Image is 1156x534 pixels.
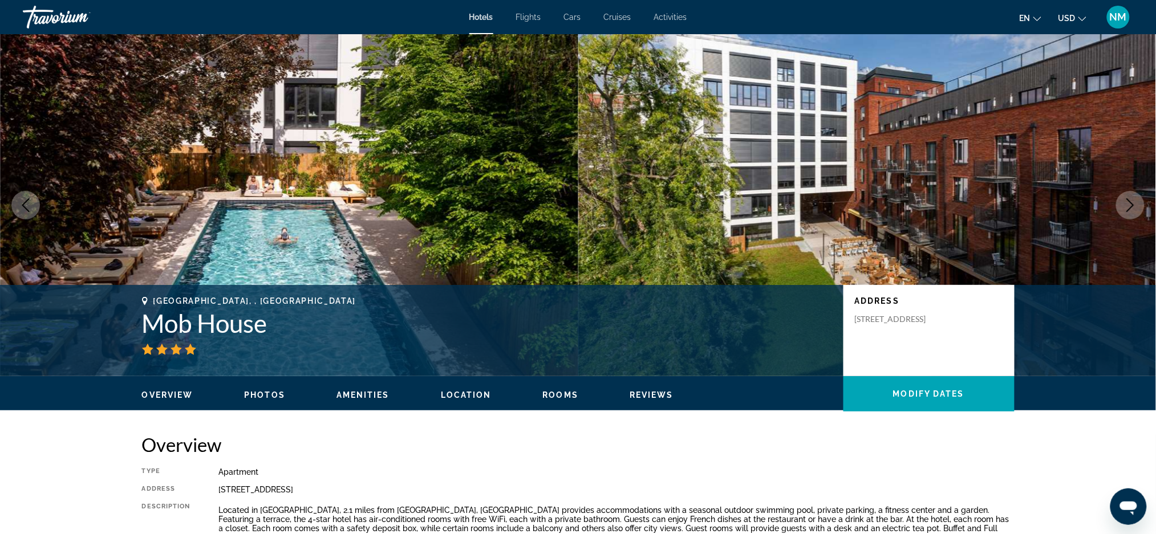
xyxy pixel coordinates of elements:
[1058,14,1076,23] span: USD
[843,376,1015,411] button: Modify Dates
[855,296,1003,305] p: Address
[11,191,40,219] button: Previous image
[1020,14,1031,23] span: en
[142,390,193,400] button: Overview
[630,390,674,400] span: Reviews
[441,390,492,400] span: Location
[630,390,674,400] button: Reviews
[244,390,285,400] span: Photos
[1104,5,1133,29] button: User Menu
[543,390,579,400] span: Rooms
[336,390,390,400] span: Amenities
[1058,10,1086,26] button: Change currency
[543,390,579,400] button: Rooms
[654,13,687,22] a: Activities
[336,390,390,400] button: Amenities
[142,308,832,338] h1: Mob House
[1116,191,1145,219] button: Next image
[564,13,581,22] a: Cars
[219,485,1015,494] div: [STREET_ADDRESS]
[142,433,1015,456] h2: Overview
[1020,10,1041,26] button: Change language
[1110,11,1127,23] span: NM
[23,2,137,32] a: Travorium
[469,13,493,22] a: Hotels
[855,314,946,324] p: [STREET_ADDRESS]
[153,296,356,305] span: [GEOGRAPHIC_DATA], , [GEOGRAPHIC_DATA]
[441,390,492,400] button: Location
[244,390,285,400] button: Photos
[604,13,631,22] a: Cruises
[516,13,541,22] a: Flights
[1110,488,1147,525] iframe: Кнопка запуска окна обмена сообщениями
[142,485,190,494] div: Address
[142,390,193,400] span: Overview
[142,467,190,476] div: Type
[893,389,964,398] span: Modify Dates
[219,467,1015,476] div: Apartment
